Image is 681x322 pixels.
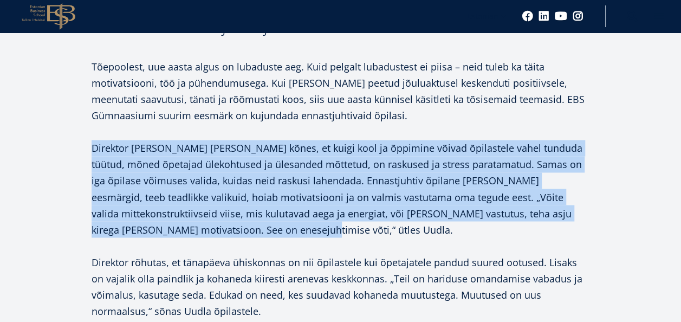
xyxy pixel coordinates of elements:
[539,11,549,22] a: Linkedin
[92,140,590,237] p: Direktor [PERSON_NAME] [PERSON_NAME] kõnes, et kuigi kool ja õppimine võivad õpilastele vahel tun...
[92,254,590,319] p: Direktor rõhutas, et tänapäeva ühiskonnas on nii õpilastele kui õpetajatele pandud suured ootused...
[92,59,590,124] p: Tõepoolest, uue aasta algus on lubaduste aeg. Kuid pelgalt lubadustest ei piisa – neid tuleb ka t...
[522,11,533,22] a: Facebook
[555,11,567,22] a: Youtube
[573,11,583,22] a: Instagram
